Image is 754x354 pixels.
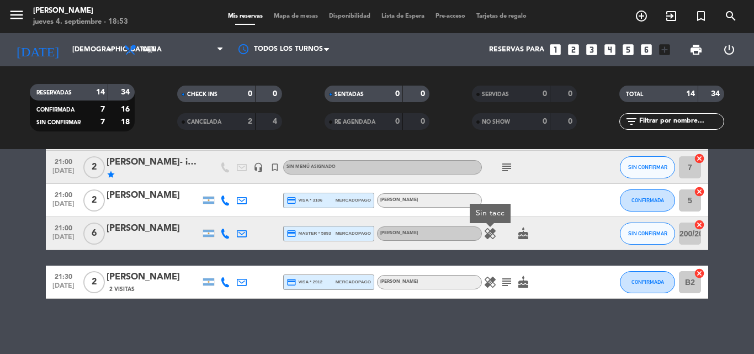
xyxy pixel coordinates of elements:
span: Mis reservas [222,13,268,19]
strong: 14 [686,90,695,98]
strong: 0 [421,90,427,98]
span: Reservas para [489,46,544,54]
div: [PERSON_NAME] [107,221,200,236]
strong: 2 [248,118,252,125]
strong: 4 [273,118,279,125]
i: looks_two [566,43,581,57]
i: credit_card [286,277,296,287]
button: menu [8,7,25,27]
span: CONFIRMADA [631,197,664,203]
span: 6 [83,223,105,245]
strong: 0 [395,118,400,125]
span: SERVIDAS [482,92,509,97]
strong: 34 [121,88,132,96]
span: TOTAL [626,92,643,97]
span: Mapa de mesas [268,13,323,19]
div: [PERSON_NAME]- inlfuencer [107,155,200,170]
i: add_circle_outline [635,9,648,23]
span: [DATE] [50,282,77,295]
button: SIN CONFIRMAR [620,156,675,178]
span: RE AGENDADA [334,119,375,125]
i: [DATE] [8,38,67,62]
strong: 0 [543,118,547,125]
strong: 0 [395,90,400,98]
span: Sin menú asignado [286,165,336,169]
i: cancel [694,186,705,197]
i: cancel [694,219,705,230]
i: star [107,170,115,179]
strong: 0 [273,90,279,98]
i: search [724,9,737,23]
strong: 0 [543,90,547,98]
span: CONFIRMADA [631,279,664,285]
button: CONFIRMADA [620,189,675,212]
span: 2 [83,189,105,212]
i: subject [500,276,513,289]
i: credit_card [286,196,296,205]
span: CANCELADA [187,119,221,125]
strong: 18 [121,118,132,126]
i: cancel [694,268,705,279]
strong: 7 [100,118,105,126]
i: healing [484,276,497,289]
i: exit_to_app [665,9,678,23]
span: CONFIRMADA [36,107,75,113]
strong: 0 [568,90,575,98]
i: turned_in_not [270,162,280,172]
div: Sin tacc [470,204,511,223]
i: cancel [694,153,705,164]
i: looks_one [548,43,562,57]
span: 21:00 [50,155,77,167]
span: [DATE] [50,167,77,180]
span: [PERSON_NAME] [380,279,418,284]
span: visa * 2912 [286,277,322,287]
i: headset_mic [253,162,263,172]
span: [DATE] [50,234,77,246]
span: 21:30 [50,270,77,282]
span: CHECK INS [187,92,217,97]
strong: 0 [248,90,252,98]
span: SIN CONFIRMAR [628,164,667,170]
span: SENTADAS [334,92,364,97]
i: looks_3 [585,43,599,57]
i: healing [484,227,497,240]
span: [PERSON_NAME] [380,231,418,235]
span: print [689,43,703,56]
span: NO SHOW [482,119,510,125]
i: cake [517,227,530,240]
span: master * 5893 [286,229,331,239]
i: subject [500,161,513,174]
strong: 14 [96,88,105,96]
span: Tarjetas de regalo [471,13,532,19]
span: visa * 3106 [286,196,322,205]
span: Pre-acceso [430,13,471,19]
i: cake [517,276,530,289]
span: 2 Visitas [109,285,135,294]
strong: 0 [568,118,575,125]
i: arrow_drop_down [103,43,116,56]
i: power_settings_new [723,43,736,56]
span: Cena [142,46,162,54]
span: [DATE] [50,200,77,213]
i: menu [8,7,25,23]
span: [PERSON_NAME] [380,198,418,202]
span: SIN CONFIRMAR [628,230,667,236]
span: SIN CONFIRMAR [36,120,81,125]
div: [PERSON_NAME] [107,270,200,284]
span: Disponibilidad [323,13,376,19]
span: 21:00 [50,221,77,234]
strong: 0 [421,118,427,125]
button: SIN CONFIRMAR [620,223,675,245]
span: 21:00 [50,188,77,200]
div: LOG OUT [713,33,746,66]
span: 2 [83,271,105,293]
div: [PERSON_NAME] [107,188,200,203]
span: RESERVADAS [36,90,72,96]
strong: 7 [100,105,105,113]
span: 2 [83,156,105,178]
span: mercadopago [336,230,371,237]
span: Lista de Espera [376,13,430,19]
span: mercadopago [336,278,371,286]
i: looks_5 [621,43,635,57]
input: Filtrar por nombre... [638,115,724,128]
